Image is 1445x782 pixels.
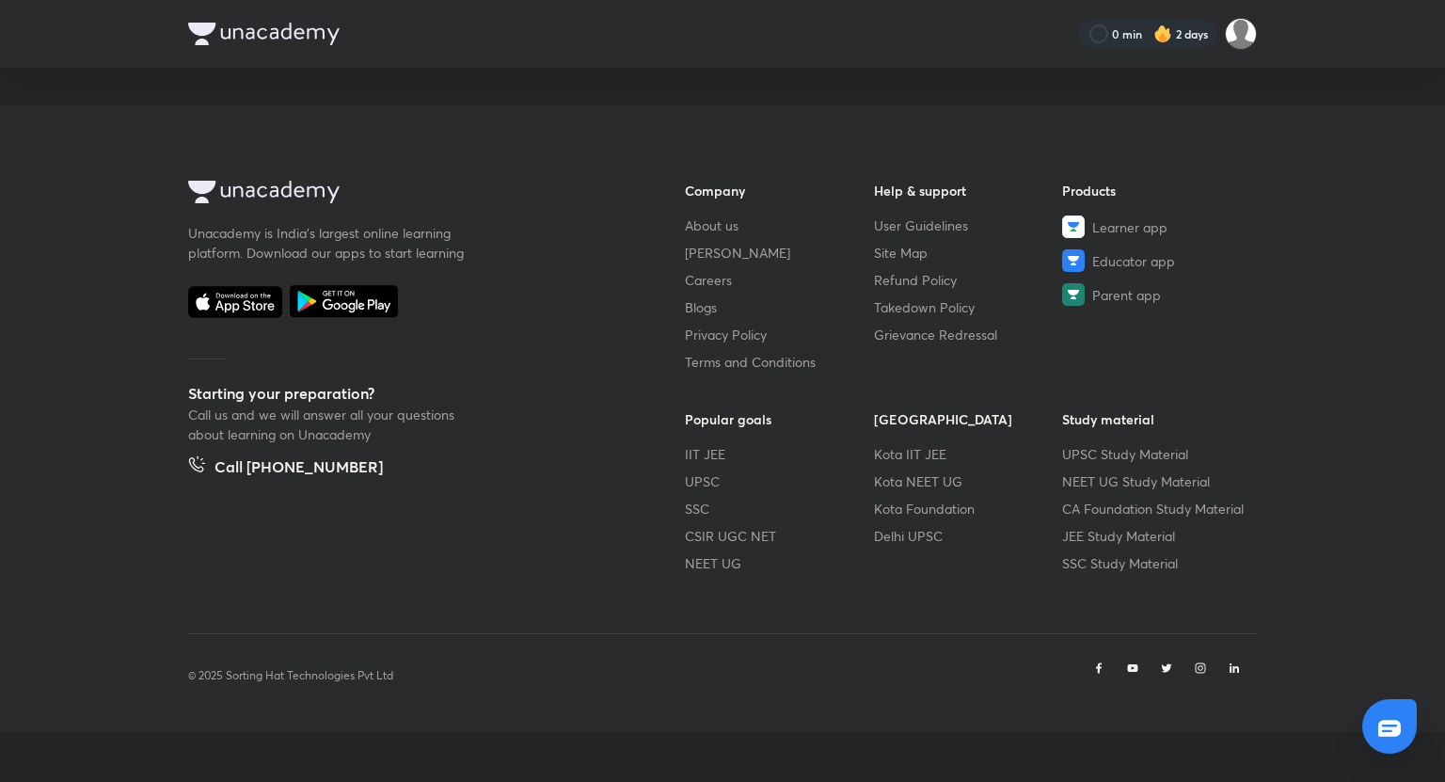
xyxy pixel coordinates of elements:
a: Grievance Redressal [874,325,1063,344]
h5: Starting your preparation? [188,382,625,405]
h6: Popular goals [685,409,874,429]
h6: Help & support [874,181,1063,200]
a: Learner app [1062,215,1251,238]
img: Educator app [1062,249,1085,272]
a: Refund Policy [874,270,1063,290]
span: Careers [685,270,732,290]
img: Company Logo [188,23,340,45]
a: CA Foundation Study Material [1062,499,1251,519]
a: Blogs [685,297,874,317]
a: Privacy Policy [685,325,874,344]
a: Careers [685,270,874,290]
h6: Products [1062,181,1251,200]
img: streak [1153,24,1172,43]
a: Parent app [1062,283,1251,306]
span: Learner app [1092,217,1167,237]
a: Kota Foundation [874,499,1063,519]
a: Educator app [1062,249,1251,272]
a: Terms and Conditions [685,352,874,372]
a: UPSC [685,471,874,491]
a: SSC [685,499,874,519]
a: Takedown Policy [874,297,1063,317]
a: Company Logo [188,181,625,208]
a: SSC Study Material [1062,553,1251,573]
img: Company Logo [188,181,340,203]
a: Kota IIT JEE [874,444,1063,464]
a: [PERSON_NAME] [685,243,874,263]
p: Call us and we will answer all your questions about learning on Unacademy [188,405,470,444]
a: Delhi UPSC [874,526,1063,546]
a: About us [685,215,874,235]
a: UPSC Study Material [1062,444,1251,464]
a: NEET UG [685,553,874,573]
img: Learner app [1062,215,1085,238]
a: Kota NEET UG [874,471,1063,491]
img: Parent app [1062,283,1085,306]
a: Call [PHONE_NUMBER] [188,455,383,482]
a: User Guidelines [874,215,1063,235]
a: NEET UG Study Material [1062,471,1251,491]
span: Educator app [1092,251,1175,271]
p: Unacademy is India’s largest online learning platform. Download our apps to start learning [188,223,470,263]
a: Site Map [874,243,1063,263]
h5: Call [PHONE_NUMBER] [214,455,383,482]
span: Parent app [1092,285,1161,305]
h6: [GEOGRAPHIC_DATA] [874,409,1063,429]
h6: Study material [1062,409,1251,429]
h6: Company [685,181,874,200]
p: © 2025 Sorting Hat Technologies Pvt Ltd [188,667,393,684]
img: Nitin [1225,18,1257,50]
a: CSIR UGC NET [685,526,874,546]
a: IIT JEE [685,444,874,464]
a: JEE Study Material [1062,526,1251,546]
